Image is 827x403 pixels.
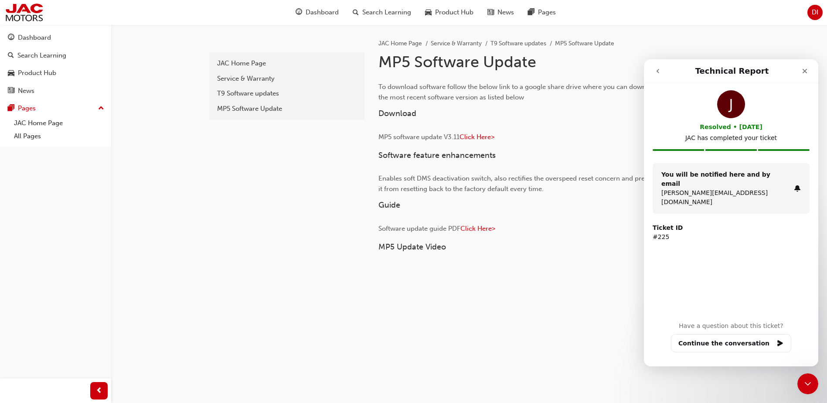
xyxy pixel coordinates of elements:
[10,116,108,130] a: JAC Home Page
[17,51,66,61] div: Search Learning
[306,7,339,17] span: Dashboard
[10,130,108,143] a: All Pages
[431,40,482,47] a: Service & Warranty
[217,58,357,68] div: JAC Home Page
[213,71,361,86] a: Service & Warranty
[418,3,480,21] a: car-iconProduct Hub
[497,7,514,17] span: News
[459,133,494,141] a: Click Here>
[425,7,432,18] span: car-icon
[213,56,361,71] a: JAC Home Page
[378,242,446,252] span: MP5 Update Video
[289,3,346,21] a: guage-iconDashboard
[460,225,495,232] a: Click Here>
[217,89,357,99] div: T9 Software updates
[378,225,460,232] span: Software update guide PDF
[528,7,534,18] span: pages-icon
[378,52,664,72] h1: MP5 Software Update
[217,104,357,114] div: MP5 Software Update
[521,3,563,21] a: pages-iconPages
[3,28,108,100] button: DashboardSearch LearningProduct HubNews
[812,7,818,17] span: DI
[3,65,108,81] a: Product Hub
[487,7,494,18] span: news-icon
[3,83,108,99] a: News
[378,200,400,210] span: Guide
[378,133,459,141] span: MP5 software update V3.11
[644,59,818,366] iframe: Intercom live chat
[378,109,416,118] span: Download
[480,3,521,21] a: news-iconNews
[797,373,818,394] iframe: Intercom live chat
[490,40,546,47] a: T9 Software updates
[8,69,14,77] span: car-icon
[98,103,104,114] span: up-icon
[3,48,108,64] a: Search Learning
[807,5,823,20] button: DI
[18,86,34,96] div: News
[538,7,556,17] span: Pages
[378,83,661,101] span: To download software follow the below link to a google share drive where you can download the mos...
[378,174,663,193] span: Enables soft DMS deactivation switch, also rectifies the overspeed reset concern and prevents it ...
[18,33,51,43] div: Dashboard
[555,39,614,49] li: MP5 Software Update
[96,386,102,396] span: prev-icon
[378,40,422,47] a: JAC Home Page
[353,7,359,18] span: search-icon
[346,3,418,21] a: search-iconSearch Learning
[8,34,14,42] span: guage-icon
[213,101,361,116] a: MP5 Software Update
[3,100,108,116] button: Pages
[217,74,357,84] div: Service & Warranty
[296,7,302,18] span: guage-icon
[18,68,56,78] div: Product Hub
[3,30,108,46] a: Dashboard
[362,7,411,17] span: Search Learning
[8,87,14,95] span: news-icon
[4,3,44,22] img: jac-portal
[18,103,36,113] div: Pages
[435,7,473,17] span: Product Hub
[213,86,361,101] a: T9 Software updates
[378,150,496,160] span: Software feature enhancements
[8,52,14,60] span: search-icon
[8,105,14,113] span: pages-icon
